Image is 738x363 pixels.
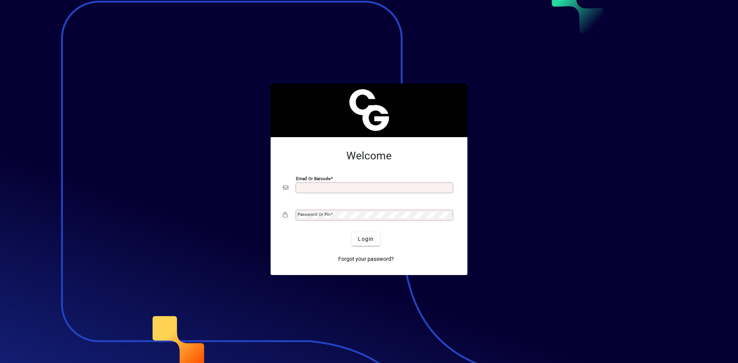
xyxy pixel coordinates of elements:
mat-label: Password or Pin [298,212,331,217]
button: Login [352,232,380,246]
span: Login [358,235,374,243]
mat-label: Email or Barcode [296,176,331,181]
a: Forgot your password? [335,252,397,266]
h2: Welcome [283,149,455,162]
span: Forgot your password? [338,255,394,263]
